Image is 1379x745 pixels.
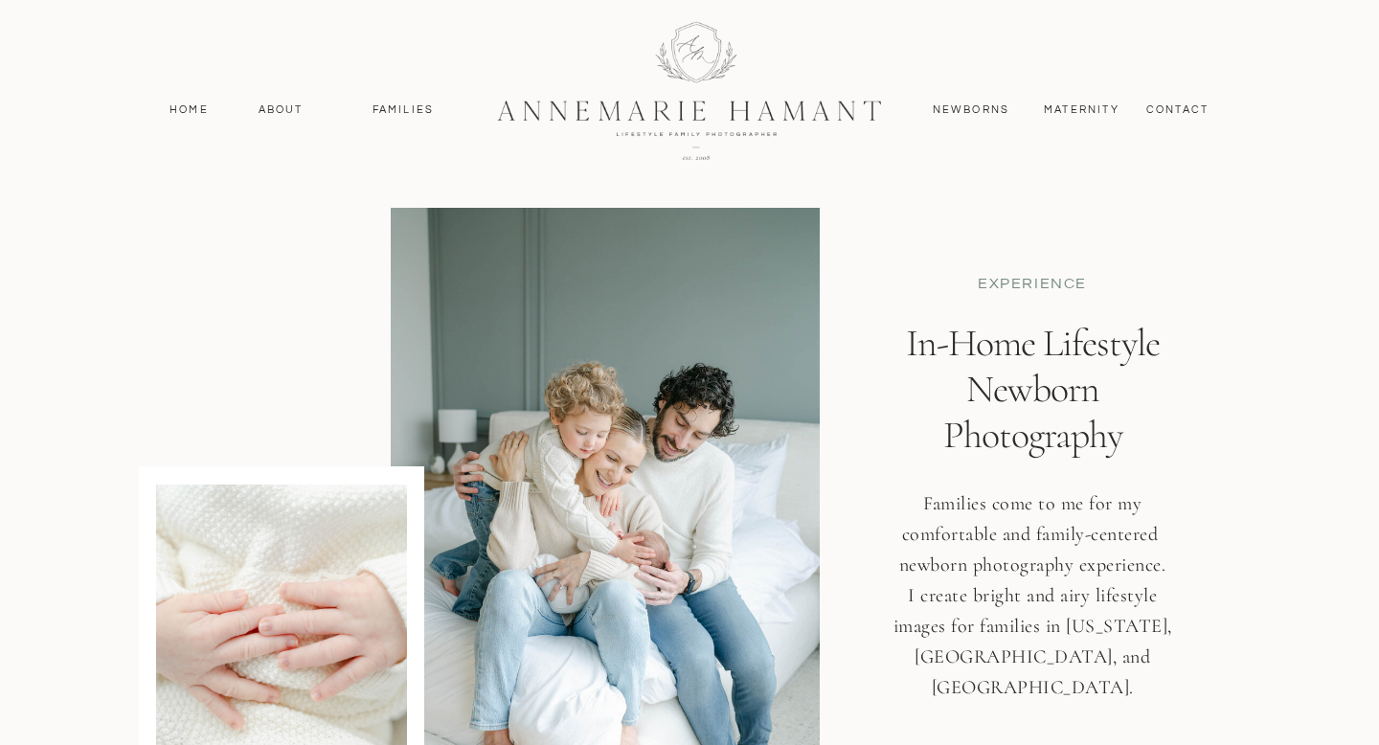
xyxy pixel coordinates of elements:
[925,102,1017,119] a: Newborns
[915,273,1150,293] p: EXPERIENCE
[873,320,1191,474] h1: In-Home Lifestyle Newborn Photography
[1136,102,1219,119] a: contact
[253,102,308,119] a: About
[1044,102,1118,119] a: MAternity
[161,102,217,119] a: Home
[892,488,1173,723] h3: Families come to me for my comfortable and family-centered newborn photography experience. I crea...
[360,102,446,119] a: Families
